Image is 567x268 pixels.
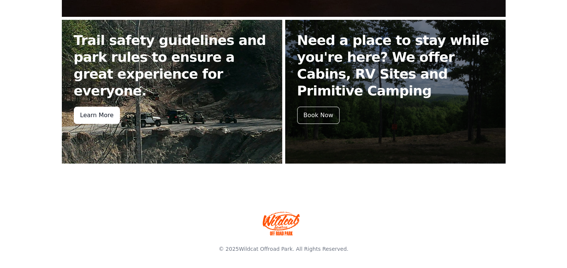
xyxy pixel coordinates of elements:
[263,211,300,235] img: Wildcat Offroad park
[239,246,292,252] a: Wildcat Offroad Park
[297,32,494,99] h2: Need a place to stay while you're here? We offer Cabins, RV Sites and Primitive Camping
[297,107,340,124] div: Book Now
[62,20,282,164] a: Trail safety guidelines and park rules to ensure a great experience for everyone. Learn More
[285,20,506,164] a: Need a place to stay while you're here? We offer Cabins, RV Sites and Primitive Camping Book Now
[218,246,348,252] span: © 2025 . All Rights Reserved.
[74,32,270,99] h2: Trail safety guidelines and park rules to ensure a great experience for everyone.
[74,107,120,124] div: Learn More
